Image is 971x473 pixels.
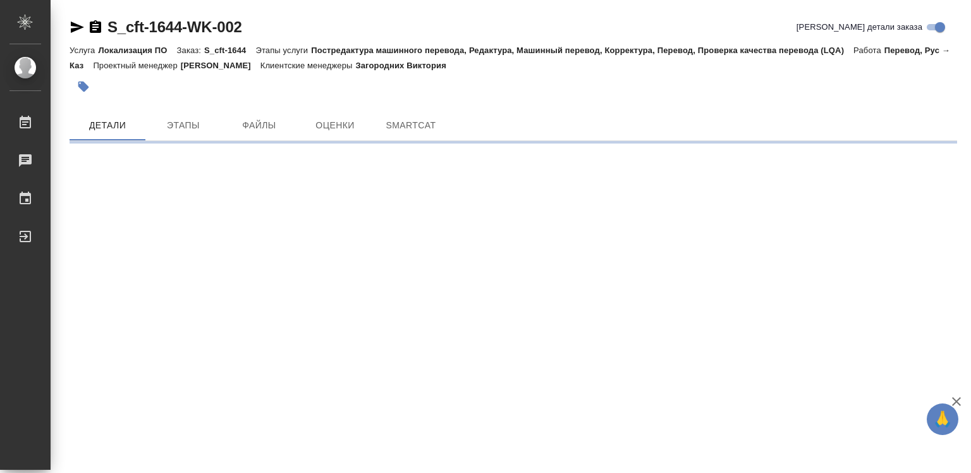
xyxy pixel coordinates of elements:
[77,118,138,133] span: Детали
[181,61,260,70] p: [PERSON_NAME]
[797,21,922,34] span: [PERSON_NAME] детали заказа
[153,118,214,133] span: Этапы
[107,18,242,35] a: S_cft-1644-WK-002
[70,20,85,35] button: Скопировать ссылку для ЯМессенджера
[70,46,98,55] p: Услуга
[177,46,204,55] p: Заказ:
[229,118,290,133] span: Файлы
[305,118,365,133] span: Оценки
[93,61,180,70] p: Проектный менеджер
[932,406,953,433] span: 🙏
[70,73,97,101] button: Добавить тэг
[355,61,455,70] p: Загородних Виктория
[853,46,884,55] p: Работа
[255,46,311,55] p: Этапы услуги
[98,46,176,55] p: Локализация ПО
[204,46,255,55] p: S_cft-1644
[927,403,958,435] button: 🙏
[88,20,103,35] button: Скопировать ссылку
[381,118,441,133] span: SmartCat
[311,46,853,55] p: Постредактура машинного перевода, Редактура, Машинный перевод, Корректура, Перевод, Проверка каче...
[260,61,356,70] p: Клиентские менеджеры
